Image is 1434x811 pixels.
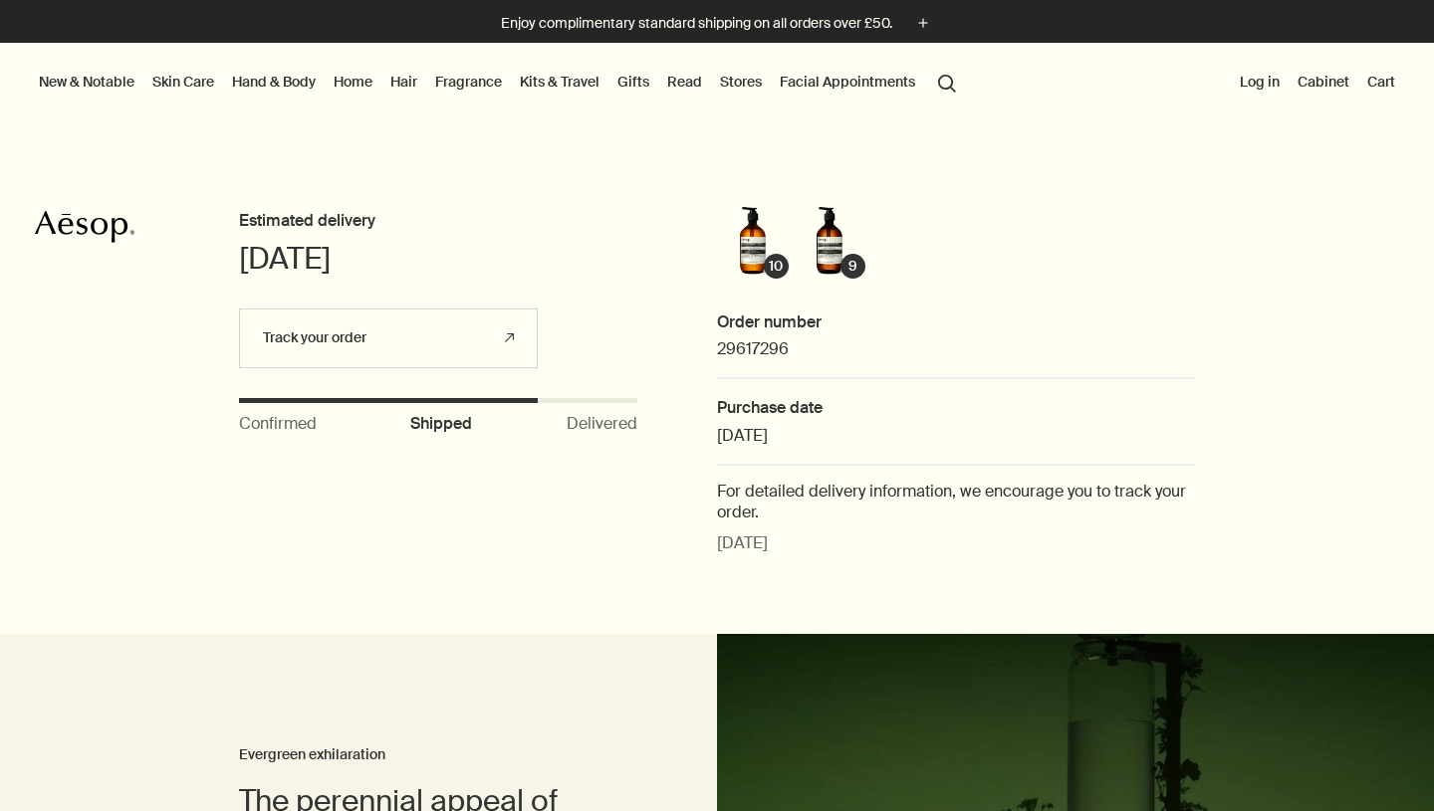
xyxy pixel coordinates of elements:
p: [DATE] [239,239,637,279]
button: Enjoy complimentary standard shipping on all orders over £50. [501,12,934,35]
button: New & Notable [35,69,138,95]
p: Shipped [410,413,472,434]
dt: Purchase date [717,394,1195,421]
a: Hand & Body [228,69,320,95]
p: Enjoy complimentary standard shipping on all orders over £50. [501,13,892,34]
h3: Evergreen exhilaration [239,743,637,767]
span: 9 [840,254,865,279]
a: Cabinet [1294,69,1353,95]
button: Log in [1236,69,1284,95]
a: Reverence Aromatique Hand Wash with pump [794,207,865,279]
a: Aesop [35,202,134,257]
a: Facial Appointments [776,69,919,95]
nav: primary [35,43,965,122]
a: Home [330,69,376,95]
a: Skin Care [148,69,218,95]
nav: supplementary [1236,43,1399,122]
img: Resurrection Aromatique Hand Wash with pump [724,207,782,279]
button: Cart [1363,69,1399,95]
dd: 29617296 [717,335,1141,362]
a: Resurrection Aromatique Hand Wash with pump [717,207,789,279]
button: Order number29617296 [717,294,1195,379]
p: For detailed delivery information, we encourage you to track your order. [717,481,1195,523]
dt: Order number [717,308,1141,335]
button: Open search [929,63,965,101]
svg: Aesop [35,202,134,252]
button: Stores [716,69,766,95]
a: Kits & Travel [516,69,603,95]
span: 10 [764,254,789,279]
a: Hair [386,69,421,95]
p: [DATE] [717,532,1195,553]
a: Fragrance [431,69,506,95]
img: Reverence Aromatique Hand Wash with pump [801,207,858,279]
dd: [DATE] [717,422,1195,449]
a: Track your order [239,308,538,368]
h2: Estimated delivery [239,207,637,234]
a: Gifts [613,69,653,95]
a: Read [663,69,706,95]
p: Delivered [567,413,637,434]
p: Confirmed [239,413,317,434]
